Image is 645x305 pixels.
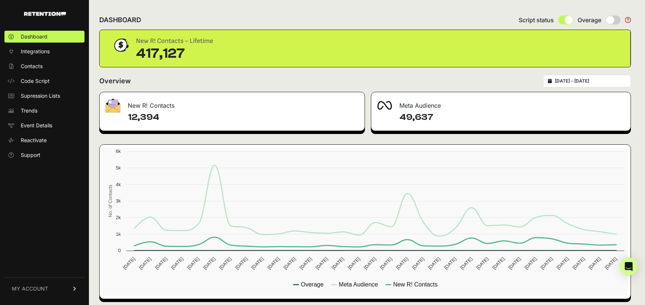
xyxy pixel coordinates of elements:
[346,256,361,271] text: [DATE]
[4,149,84,161] a: Support
[4,134,84,146] a: Reactivate
[523,256,538,271] text: [DATE]
[218,256,233,271] text: [DATE]
[118,248,121,253] text: 0
[21,151,40,159] span: Support
[298,256,313,271] text: [DATE]
[116,198,121,204] text: 3k
[4,60,84,72] a: Contacts
[604,256,618,271] text: [DATE]
[122,256,136,271] text: [DATE]
[21,33,47,40] span: Dashboard
[371,92,631,114] div: Meta Audience
[4,75,84,87] a: Code Script
[571,256,586,271] text: [DATE]
[393,281,438,288] text: New R! Contacts
[136,46,213,61] div: 417,127
[21,122,52,129] span: Event Details
[21,77,50,85] span: Code Script
[116,165,121,171] text: 5k
[116,215,121,220] text: 2k
[266,256,281,271] text: [DATE]
[234,256,249,271] text: [DATE]
[21,48,50,55] span: Integrations
[399,111,625,123] h4: 49,637
[539,256,554,271] text: [DATE]
[138,256,152,271] text: [DATE]
[330,256,345,271] text: [DATE]
[202,256,216,271] text: [DATE]
[128,111,359,123] h4: 12,394
[4,90,84,102] a: Supression Lists
[21,92,60,100] span: Supression Lists
[377,101,392,110] img: fa-meta-2f981b61bb99beabf952f7030308934f19ce035c18b003e963880cc3fabeebb7.png
[116,182,121,187] text: 4k
[4,120,84,131] a: Event Details
[24,12,66,16] img: Retention.com
[250,256,265,271] text: [DATE]
[116,148,121,154] text: 6k
[363,256,377,271] text: [DATE]
[107,185,113,217] text: No. of Contacts
[282,256,297,271] text: [DATE]
[100,92,365,114] div: New R! Contacts
[21,63,43,70] span: Contacts
[519,16,554,24] span: Script status
[491,256,506,271] text: [DATE]
[186,256,200,271] text: [DATE]
[315,256,329,271] text: [DATE]
[4,105,84,117] a: Trends
[112,36,130,54] img: dollar-coin-05c43ed7efb7bc0c12610022525b4bbbb207c7efeef5aecc26f025e68dcafac9.png
[116,231,121,237] text: 1k
[507,256,522,271] text: [DATE]
[588,256,602,271] text: [DATE]
[339,281,378,288] text: Meta Audience
[170,256,184,271] text: [DATE]
[99,15,141,25] h2: DASHBOARD
[136,36,213,46] div: New R! Contacts - Lifetime
[443,256,458,271] text: [DATE]
[395,256,409,271] text: [DATE]
[154,256,168,271] text: [DATE]
[106,98,120,113] img: fa-envelope-19ae18322b30453b285274b1b8af3d052b27d846a4fbe8435d1a52b978f639a2.png
[620,258,638,275] div: Open Intercom Messenger
[4,277,84,300] a: MY ACCOUNT
[21,137,47,144] span: Reactivate
[427,256,441,271] text: [DATE]
[21,107,37,114] span: Trends
[4,31,84,43] a: Dashboard
[4,46,84,57] a: Integrations
[99,76,131,86] h2: Overview
[301,281,323,288] text: Overage
[578,16,601,24] span: Overage
[12,285,48,292] span: MY ACCOUNT
[475,256,489,271] text: [DATE]
[411,256,425,271] text: [DATE]
[555,256,570,271] text: [DATE]
[379,256,393,271] text: [DATE]
[459,256,473,271] text: [DATE]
